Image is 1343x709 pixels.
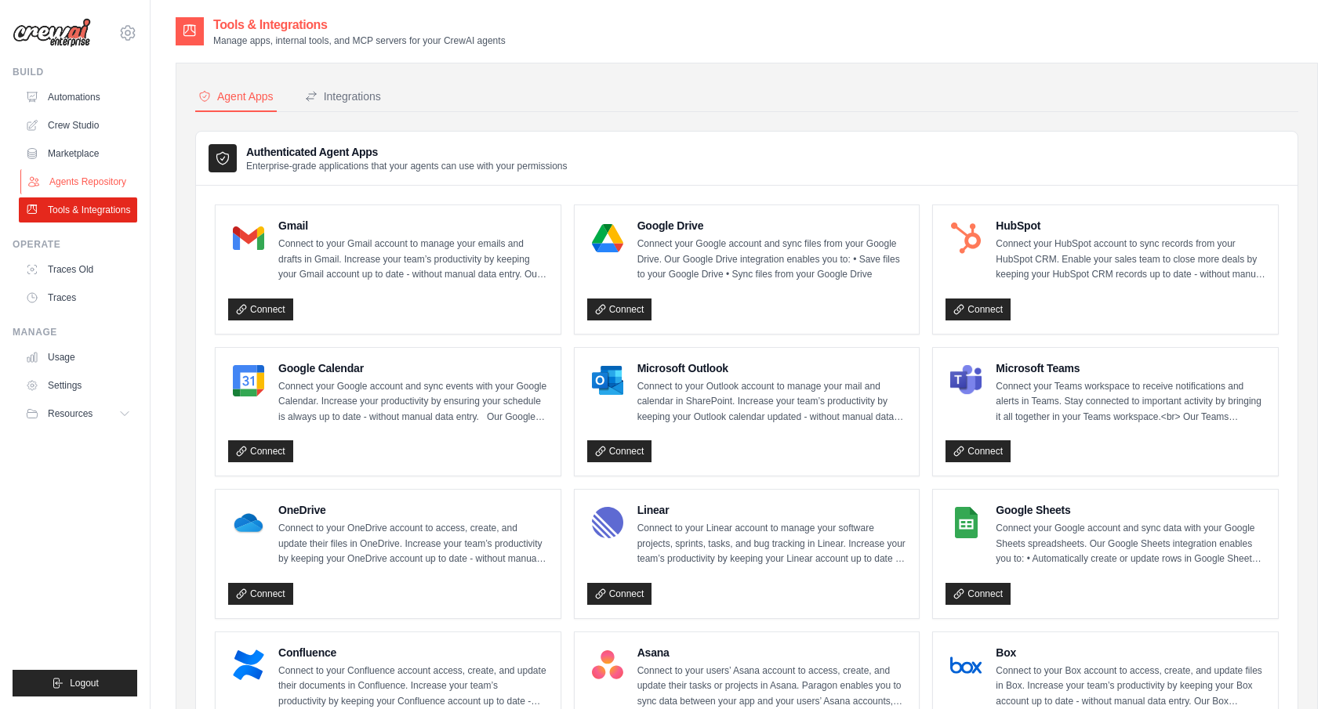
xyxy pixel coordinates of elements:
[305,89,381,104] div: Integrations
[228,298,293,320] a: Connect
[996,379,1265,425] p: Connect your Teams workspace to receive notifications and alerts in Teams. Stay connected to impo...
[302,82,384,112] button: Integrations
[213,16,506,34] h2: Tools & Integrations
[19,141,137,166] a: Marketplace
[278,502,548,518] h4: OneDrive
[278,645,548,660] h4: Confluence
[637,237,907,283] p: Connect your Google account and sync files from your Google Drive. Our Google Drive integration e...
[996,521,1265,567] p: Connect your Google account and sync data with your Google Sheets spreadsheets. Our Google Sheets...
[950,222,982,254] img: HubSpot Logo
[13,18,91,48] img: Logo
[592,365,623,396] img: Microsoft Outlook Logo
[592,507,623,538] img: Linear Logo
[278,218,548,233] h4: Gmail
[637,218,907,233] h4: Google Drive
[996,237,1265,283] p: Connect your HubSpot account to sync records from your HubSpot CRM. Enable your sales team to clo...
[946,583,1011,605] a: Connect
[587,583,652,605] a: Connect
[195,82,277,112] button: Agent Apps
[278,360,548,376] h4: Google Calendar
[19,85,137,110] a: Automations
[19,345,137,370] a: Usage
[19,197,137,222] a: Tools & Integrations
[13,326,137,338] div: Manage
[198,89,274,104] div: Agent Apps
[278,237,548,283] p: Connect to your Gmail account to manage your emails and drafts in Gmail. Increase your team’s pro...
[587,298,652,320] a: Connect
[637,379,907,425] p: Connect to your Outlook account to manage your mail and calendar in SharePoint. Increase your tea...
[20,169,139,194] a: Agents Repository
[13,238,137,251] div: Operate
[246,144,568,160] h3: Authenticated Agent Apps
[233,507,264,538] img: OneDrive Logo
[587,440,652,462] a: Connect
[592,649,623,681] img: Asana Logo
[996,502,1265,518] h4: Google Sheets
[637,360,907,376] h4: Microsoft Outlook
[13,670,137,696] button: Logout
[946,440,1011,462] a: Connect
[19,257,137,282] a: Traces Old
[278,521,548,567] p: Connect to your OneDrive account to access, create, and update their files in OneDrive. Increase ...
[278,379,548,425] p: Connect your Google account and sync events with your Google Calendar. Increase your productivity...
[233,649,264,681] img: Confluence Logo
[19,401,137,426] button: Resources
[233,222,264,254] img: Gmail Logo
[70,677,99,689] span: Logout
[637,645,907,660] h4: Asana
[950,365,982,396] img: Microsoft Teams Logo
[637,502,907,518] h4: Linear
[228,440,293,462] a: Connect
[996,360,1265,376] h4: Microsoft Teams
[19,373,137,398] a: Settings
[946,298,1011,320] a: Connect
[996,218,1265,233] h4: HubSpot
[950,649,982,681] img: Box Logo
[996,645,1265,660] h4: Box
[13,66,137,78] div: Build
[233,365,264,396] img: Google Calendar Logo
[48,407,93,420] span: Resources
[637,521,907,567] p: Connect to your Linear account to manage your software projects, sprints, tasks, and bug tracking...
[246,160,568,172] p: Enterprise-grade applications that your agents can use with your permissions
[950,507,982,538] img: Google Sheets Logo
[19,285,137,310] a: Traces
[213,34,506,47] p: Manage apps, internal tools, and MCP servers for your CrewAI agents
[228,583,293,605] a: Connect
[592,222,623,254] img: Google Drive Logo
[19,113,137,138] a: Crew Studio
